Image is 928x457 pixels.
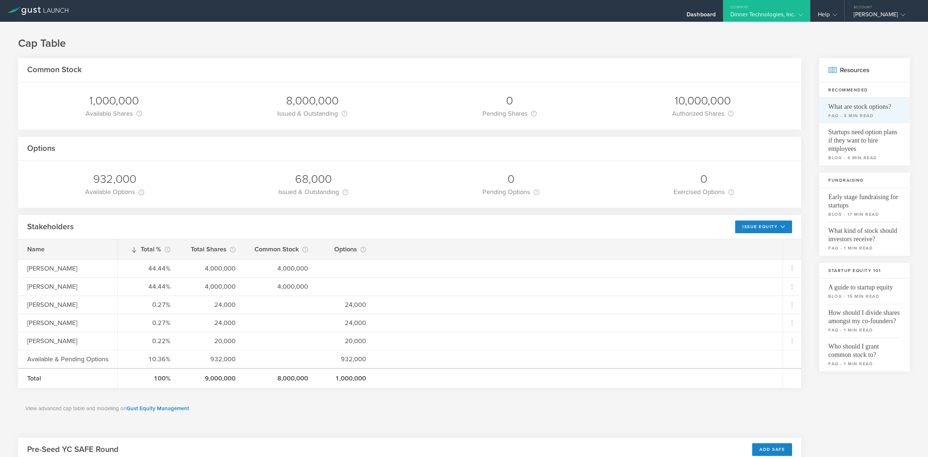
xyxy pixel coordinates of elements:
small: blog - 17 min read [828,211,901,218]
div: Total Shares [188,244,236,254]
h2: Stakeholders [27,222,74,232]
div: 8,000,000 [277,93,347,108]
small: faq - 1 min read [828,327,901,333]
iframe: Chat Widget [892,422,928,457]
div: 68,000 [278,172,348,187]
small: faq - 3 min read [828,112,901,119]
div: Common Stock [254,244,308,254]
div: 20,000 [326,336,366,346]
span: What are stock options? [828,98,901,111]
div: Exercised Options [674,187,734,197]
span: A guide to startup equity [828,279,901,292]
div: 932,000 [188,354,236,364]
div: 0 [482,172,539,187]
small: blog - 6 min read [828,155,901,161]
a: Gust Equity Management [127,405,189,412]
div: 100% [127,374,170,383]
h2: Pre-Seed YC SAFE Round [27,444,119,455]
div: Issued & Outstanding [277,108,347,119]
span: What kind of stock should investors receive? [828,222,901,243]
div: [PERSON_NAME] [27,282,127,291]
div: 10.36% [127,354,170,364]
div: 4,000,000 [254,282,308,291]
small: blog - 15 min read [828,293,901,300]
div: Options [326,244,366,254]
button: Issue Equity [735,221,792,233]
div: [PERSON_NAME] [27,336,127,346]
div: 10,000,000 [672,93,734,108]
div: 4,000,000 [188,282,236,291]
div: 44.44% [127,282,170,291]
a: What kind of stock should investors receive?faq - 1 min read [819,222,910,256]
div: [PERSON_NAME] [27,300,127,309]
div: 8,000,000 [254,374,308,383]
div: Available Shares [86,108,142,119]
span: Who should I grant common stock to? [828,338,901,359]
div: Total % [127,244,170,254]
div: Available Options [85,187,144,197]
a: Who should I grant common stock to?faq - 1 min read [819,338,910,371]
div: Name [27,244,127,254]
small: faq - 1 min read [828,245,901,251]
div: Dashboard [687,11,716,22]
h2: Resources [819,58,910,82]
div: 1,000,000 [326,374,366,383]
div: Available & Pending Options [27,354,127,364]
a: How should I divide shares amongst my co-founders?faq - 1 min read [819,304,910,338]
div: 24,000 [326,318,366,328]
div: Help [818,11,837,22]
div: Dinner Technologies, Inc. [730,11,803,22]
div: 0.27% [127,318,170,328]
div: 1,000,000 [86,93,142,108]
div: Add SAFE [752,443,792,456]
h2: Options [27,143,55,154]
div: Issued & Outstanding [278,187,348,197]
span: Startups need option plans if they want to hire employees [828,123,901,153]
small: faq - 1 min read [828,361,901,367]
h2: Common Stock [27,65,82,75]
a: What are stock options?faq - 3 min read [819,98,910,123]
h3: Recommended [819,82,910,98]
div: 0 [482,93,537,108]
div: 9,000,000 [188,374,236,383]
div: 20,000 [188,336,236,346]
div: [PERSON_NAME] [27,318,127,328]
div: 0.27% [127,300,170,309]
div: 24,000 [326,300,366,309]
a: Startups need option plans if they want to hire employeesblog - 6 min read [819,123,910,165]
h1: Cap Table [18,36,910,51]
div: [PERSON_NAME] [27,264,127,273]
h3: Fundraising [819,173,910,188]
div: 24,000 [188,318,236,328]
div: Total [27,374,127,383]
div: Pending Shares [482,108,537,119]
div: 24,000 [188,300,236,309]
div: 44.44% [127,264,170,273]
div: 0.22% [127,336,170,346]
div: 0 [674,172,734,187]
a: A guide to startup equityblog - 15 min read [819,279,910,304]
span: How should I divide shares amongst my co-founders? [828,304,901,325]
div: 4,000,000 [254,264,308,273]
div: Authorized Shares [672,108,734,119]
p: View advanced cap table and modeling on [25,404,794,413]
div: [PERSON_NAME] [854,11,915,22]
div: Pending Options [482,187,539,197]
a: Early stage fundraising for startupsblog - 17 min read [819,188,910,222]
div: 932,000 [85,172,144,187]
span: Early stage fundraising for startups [828,188,901,210]
div: 932,000 [326,354,366,364]
div: 4,000,000 [188,264,236,273]
h3: Startup Equity 101 [819,263,910,279]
